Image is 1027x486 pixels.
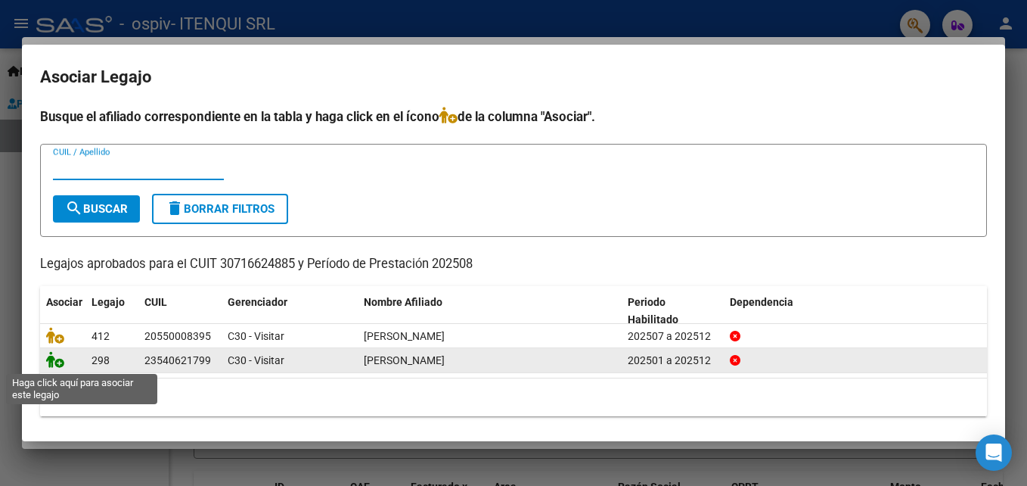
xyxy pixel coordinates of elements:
span: Buscar [65,202,128,216]
div: 2 registros [40,379,987,416]
div: Open Intercom Messenger [976,435,1012,471]
datatable-header-cell: Nombre Afiliado [358,286,622,336]
datatable-header-cell: Asociar [40,286,85,336]
span: C30 - Visitar [228,354,284,366]
span: C30 - Visitar [228,330,284,342]
datatable-header-cell: Dependencia [724,286,988,336]
h4: Busque el afiliado correspondiente en la tabla y haga click en el ícono de la columna "Asociar". [40,107,987,126]
datatable-header-cell: CUIL [138,286,222,336]
span: SOTELO JONAS EITAN [364,354,445,366]
span: Periodo Habilitado [628,296,678,326]
mat-icon: delete [166,199,184,217]
div: 202501 a 202512 [628,352,718,369]
datatable-header-cell: Legajo [85,286,138,336]
h2: Asociar Legajo [40,63,987,92]
span: Legajo [92,296,125,308]
div: 23540621799 [144,352,211,369]
span: CUIL [144,296,167,308]
span: Asociar [46,296,82,308]
span: Dependencia [730,296,793,308]
p: Legajos aprobados para el CUIT 30716624885 y Período de Prestación 202508 [40,255,987,274]
button: Buscar [53,195,140,223]
button: Borrar Filtros [152,194,288,224]
span: MENDOZA VALENTINO [364,330,445,342]
datatable-header-cell: Gerenciador [222,286,358,336]
span: Borrar Filtros [166,202,275,216]
div: 20550008395 [144,328,211,345]
div: 202507 a 202512 [628,328,718,345]
span: 298 [92,354,110,366]
mat-icon: search [65,199,83,217]
datatable-header-cell: Periodo Habilitado [622,286,724,336]
span: Gerenciador [228,296,287,308]
span: Nombre Afiliado [364,296,442,308]
span: 412 [92,330,110,342]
